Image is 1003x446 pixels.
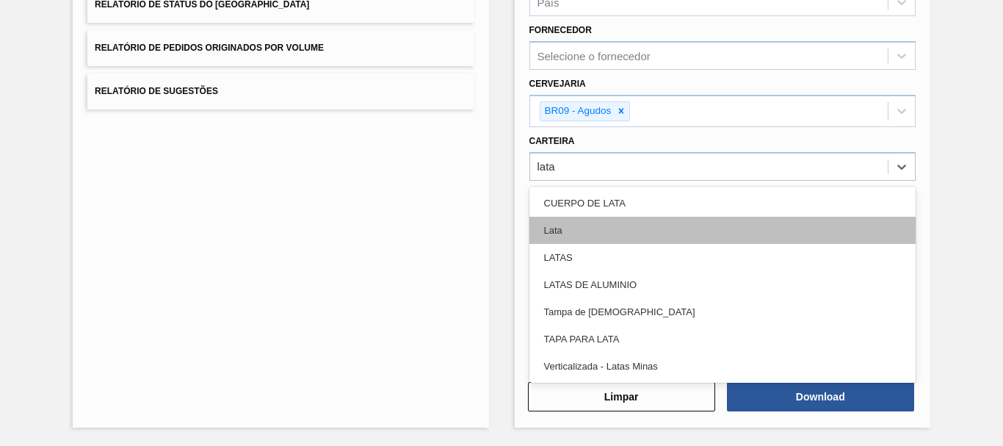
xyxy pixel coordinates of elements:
div: Selecione o fornecedor [537,50,651,62]
label: Cervejaria [529,79,586,89]
div: CUERPO DE LATA [529,190,916,217]
div: LATAS [529,244,916,271]
div: Verticalizada - Latas Minas [529,353,916,380]
div: LATAS DE ALUMINIO [529,271,916,298]
div: Tampa de [DEMOGRAPHIC_DATA] [529,298,916,325]
div: Lata [529,217,916,244]
div: TAPA PARA LATA [529,325,916,353]
button: Relatório de Sugestões [87,73,474,109]
label: Carteira [529,136,575,146]
button: Download [727,382,914,411]
span: Relatório de Pedidos Originados por Volume [95,43,324,53]
span: Relatório de Sugestões [95,86,218,96]
label: Fornecedor [529,25,592,35]
button: Relatório de Pedidos Originados por Volume [87,30,474,66]
button: Limpar [528,382,715,411]
div: BR09 - Agudos [540,102,614,121]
